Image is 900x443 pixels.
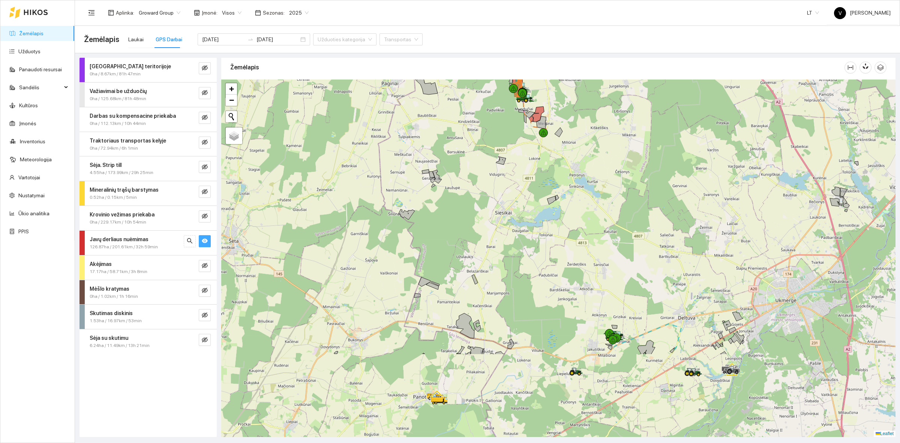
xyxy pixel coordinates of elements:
[20,156,52,162] a: Meteorologija
[187,238,193,245] span: search
[202,287,208,294] span: eye-invisible
[90,261,112,267] strong: Akėjimas
[90,71,141,78] span: 0ha / 8.67km / 81h 47min
[79,329,217,354] div: Sėja su skutimu6.24ha / 11.49km / 13h 21mineye-invisible
[202,312,208,319] span: eye-invisible
[90,88,147,94] strong: Važiavimai be užduočių
[108,10,114,16] span: layout
[289,7,309,18] span: 2025
[229,95,234,105] span: −
[79,255,217,280] div: Akėjimas17.17ha / 58.71km / 3h 8mineye-invisible
[202,337,208,344] span: eye-invisible
[79,231,217,255] div: Javų derliaus nuėmimas126.87ha / 201.61km / 32h 59minsearcheye
[199,161,211,173] button: eye-invisible
[202,139,208,146] span: eye-invisible
[79,107,217,132] div: Darbas su kompensacine priekaba0ha / 112.13km / 10h 44mineye-invisible
[79,280,217,305] div: Mėšlo kratymas0ha / 1.02km / 1h 16mineye-invisible
[90,219,146,226] span: 0ha / 229.17km / 10h 54min
[90,63,171,69] strong: [GEOGRAPHIC_DATA] teritorijoje
[79,58,217,82] div: [GEOGRAPHIC_DATA] teritorijoje0ha / 8.67km / 81h 47mineye-invisible
[88,9,95,16] span: menu-fold
[79,181,217,206] div: Mineralinių trąšų barstymas0.52ha / 0.15km / 5mineye-invisible
[807,7,819,18] span: LT
[18,48,40,54] a: Užduotys
[202,65,208,72] span: eye-invisible
[79,132,217,156] div: Traktoriaus transportas kelyje0ha / 72.94km / 6h 1mineye-invisible
[79,206,217,230] div: Krovinio vežimas priekaba0ha / 229.17km / 10h 54mineye-invisible
[90,113,176,119] strong: Darbas su kompensacine priekaba
[226,83,237,95] a: Zoom in
[18,174,40,180] a: Vartotojai
[230,57,844,78] div: Žemėlapis
[19,66,62,72] a: Panaudoti resursai
[199,260,211,272] button: eye-invisible
[90,335,128,341] strong: Sėja su skutimu
[834,10,891,16] span: [PERSON_NAME]
[202,213,208,220] span: eye-invisible
[20,138,45,144] a: Inventorius
[202,90,208,97] span: eye-invisible
[199,235,211,247] button: eye
[19,30,43,36] a: Žemėlapis
[90,310,133,316] strong: Skutimas diskinis
[18,192,45,198] a: Nustatymai
[844,62,856,74] button: column-width
[247,36,253,42] span: to
[18,228,29,234] a: PPIS
[90,293,138,300] span: 0ha / 1.02km / 1h 16min
[79,156,217,181] div: Sėja. Strip till4.55ha / 173.99km / 29h 25mineye-invisible
[202,263,208,270] span: eye-invisible
[199,62,211,74] button: eye-invisible
[199,210,211,222] button: eye-invisible
[139,7,180,18] span: Groward Group
[90,243,158,251] span: 126.87ha / 201.61km / 32h 59min
[202,238,208,245] span: eye
[255,10,261,16] span: calendar
[90,268,147,275] span: 17.17ha / 58.71km / 3h 8min
[838,7,842,19] span: V
[18,210,49,216] a: Ūkio analitika
[19,102,38,108] a: Kultūros
[845,65,856,71] span: column-width
[84,5,99,20] button: menu-fold
[199,285,211,297] button: eye-invisible
[256,35,299,44] input: Pabaigos data
[247,36,253,42] span: swap-right
[128,35,144,44] div: Laukai
[90,187,159,193] strong: Mineralinių trąšų barstymas
[202,164,208,171] span: eye-invisible
[202,114,208,122] span: eye-invisible
[90,212,154,218] strong: Krovinio vežimas priekaba
[263,9,285,17] span: Sezonas :
[79,83,217,107] div: Važiavimai be užduočių0ha / 125.68km / 81h 48mineye-invisible
[199,309,211,321] button: eye-invisible
[84,33,119,45] span: Žemėlapis
[90,342,150,349] span: 6.24ha / 11.49km / 13h 21min
[156,35,182,44] div: GPS Darbai
[202,9,217,17] span: Įmonė :
[79,305,217,329] div: Skutimas diskinis1.53ha / 16.97km / 53mineye-invisible
[90,95,146,102] span: 0ha / 125.68km / 81h 48min
[90,286,129,292] strong: Mėšlo kratymas
[226,128,242,144] a: Layers
[90,317,142,324] span: 1.53ha / 16.97km / 53min
[194,10,200,16] span: shop
[90,194,137,201] span: 0.52ha / 0.15km / 5min
[226,95,237,106] a: Zoom out
[222,7,241,18] span: Visos
[202,35,244,44] input: Pradžios data
[90,236,148,242] strong: Javų derliaus nuėmimas
[199,334,211,346] button: eye-invisible
[90,162,121,168] strong: Sėja. Strip till
[199,112,211,124] button: eye-invisible
[90,138,166,144] strong: Traktoriaus transportas kelyje
[229,84,234,93] span: +
[199,186,211,198] button: eye-invisible
[90,169,153,176] span: 4.55ha / 173.99km / 29h 25min
[199,87,211,99] button: eye-invisible
[90,120,146,127] span: 0ha / 112.13km / 10h 44min
[19,80,62,95] span: Sandėlis
[19,120,36,126] a: Įmonės
[226,111,237,122] button: Initiate a new search
[90,145,138,152] span: 0ha / 72.94km / 6h 1min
